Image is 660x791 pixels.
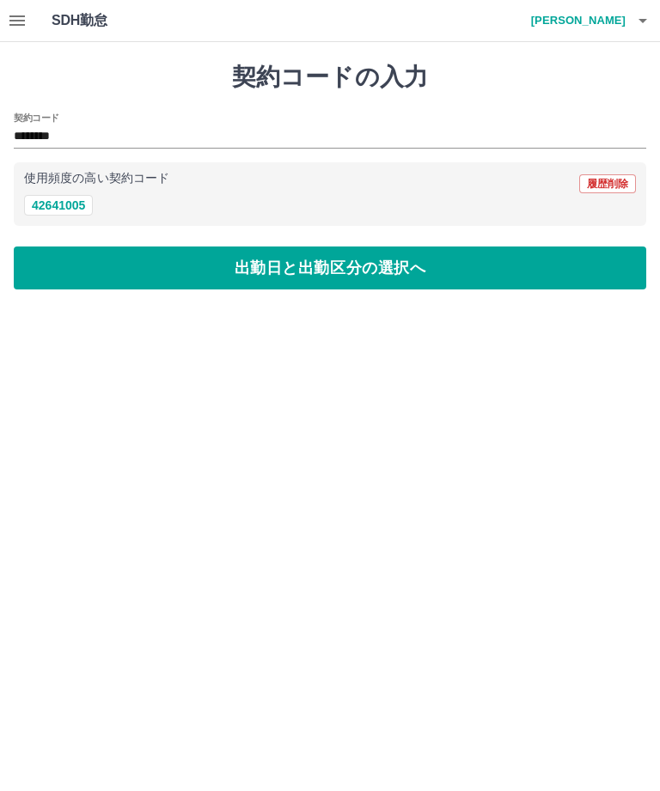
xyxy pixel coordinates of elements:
h2: 契約コード [14,111,59,125]
h1: 契約コードの入力 [14,63,646,92]
p: 使用頻度の高い契約コード [24,173,169,185]
button: 履歴削除 [579,174,636,193]
button: 出勤日と出勤区分の選択へ [14,246,646,289]
button: 42641005 [24,195,93,216]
